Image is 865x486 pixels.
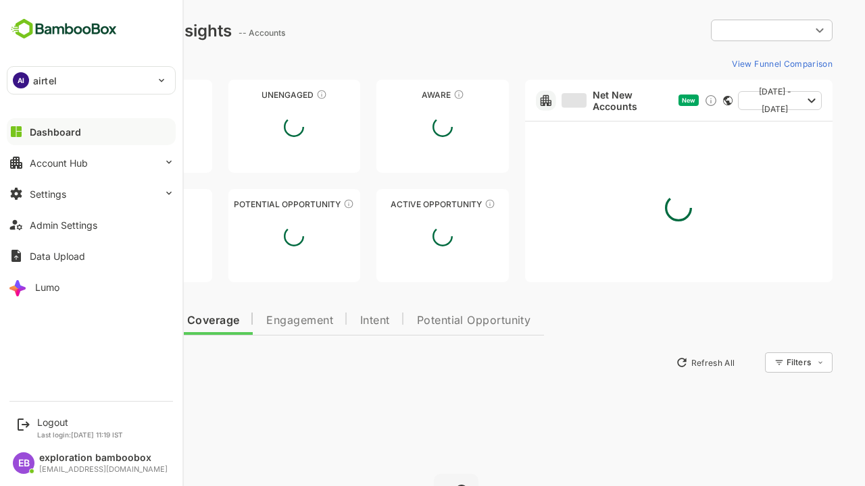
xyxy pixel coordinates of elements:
button: View Funnel Comparison [679,53,785,74]
div: These accounts have not been engaged with for a defined time period [120,89,131,100]
div: Discover new ICP-fit accounts showing engagement — via intent surges, anonymous website visits, L... [657,94,670,107]
div: These accounts have not shown enough engagement and need nurturing [269,89,280,100]
div: Unengaged [181,90,314,100]
div: These accounts have open opportunities which might be at any of the Sales Stages [437,198,448,209]
div: [EMAIL_ADDRESS][DOMAIN_NAME] [39,465,168,474]
div: Logout [37,416,123,428]
span: New [635,97,648,104]
button: Refresh All [622,352,693,373]
span: Potential Opportunity [370,315,484,326]
button: Settings [7,180,176,207]
div: Engaged [32,199,165,209]
span: Intent [313,315,343,326]
div: Account Hub [30,157,88,169]
div: Filters [738,350,785,375]
div: Data Upload [30,250,85,262]
div: Unreached [32,90,165,100]
div: Potential Opportunity [181,199,314,209]
span: [DATE] - [DATE] [701,83,754,118]
p: airtel [33,74,57,88]
div: Admin Settings [30,219,97,231]
button: Lumo [7,273,176,300]
button: [DATE] - [DATE] [691,91,774,110]
div: These accounts have just entered the buying cycle and need further nurturing [406,89,417,100]
div: Active Opportunity [329,199,462,209]
div: EB [13,452,34,474]
button: Account Hub [7,149,176,176]
div: ​ [664,18,785,43]
span: Data Quality and Coverage [46,315,192,326]
button: New Insights [32,350,131,375]
div: Settings [30,188,66,200]
div: These accounts are MQAs and can be passed on to Inside Sales [296,198,307,209]
div: AI [13,72,29,88]
button: Data Upload [7,242,176,269]
p: Last login: [DATE] 11:19 IST [37,431,123,439]
button: Admin Settings [7,211,176,238]
div: Filters [739,357,764,367]
img: BambooboxFullLogoMark.5f36c76dfaba33ec1ec1367b70bb1252.svg [7,16,121,42]
ag: -- Accounts [191,28,242,38]
div: exploration bamboobox [39,452,168,464]
div: This card does not support filter and segments [676,96,685,105]
div: Dashboard Insights [32,21,184,40]
span: Engagement [219,315,286,326]
a: Net New Accounts [514,89,626,112]
div: Lumo [35,281,59,293]
button: Dashboard [7,118,176,145]
div: Aware [329,90,462,100]
div: These accounts are warm, further nurturing would qualify them to MQAs [114,198,125,209]
div: Dashboard [30,126,81,138]
div: AIairtel [7,67,175,94]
